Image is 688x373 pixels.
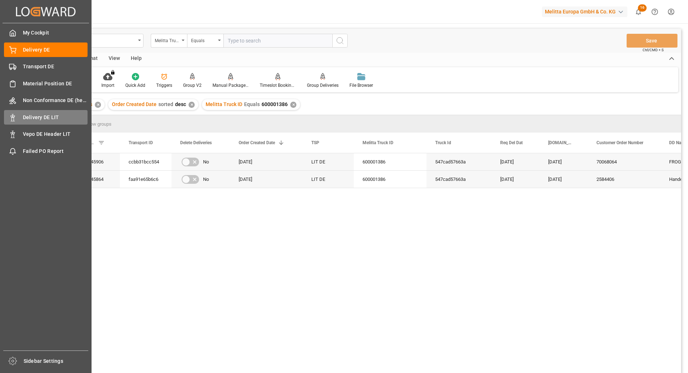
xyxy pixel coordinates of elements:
[332,34,348,48] button: search button
[627,34,677,48] button: Save
[187,34,223,48] button: open menu
[125,82,145,89] div: Quick Add
[303,153,354,170] div: LIT DE
[262,101,288,107] span: 600001386
[500,140,523,145] span: Req Del Dat
[230,171,303,188] div: [DATE]
[548,140,572,145] span: [DOMAIN_NAME] Dat
[129,140,153,145] span: Transport ID
[4,93,88,108] a: Non Conformance DE (header)
[191,36,216,44] div: Equals
[23,130,88,138] span: Vepo DE Header LIT
[354,171,426,188] div: 600001386
[120,171,171,188] div: faa91e65b6c6
[158,101,173,107] span: sorted
[203,171,209,188] span: No
[588,153,660,170] div: 70068064
[542,5,630,19] button: Melitta Europa GmbH & Co. KG
[354,153,426,170] div: 600001386
[643,47,664,53] span: Ctrl/CMD + S
[95,102,101,108] div: ✕
[307,82,339,89] div: Group Deliveries
[630,4,647,20] button: show 16 new notifications
[239,140,275,145] span: Order Created Date
[74,171,120,188] div: 92545864
[647,4,663,20] button: Help Center
[23,29,88,37] span: My Cockpit
[103,53,125,65] div: View
[363,140,393,145] span: Melitta Truck ID
[203,154,209,170] span: No
[542,7,627,17] div: Melitta Europa GmbH & Co. KG
[23,147,88,155] span: Failed PO Report
[230,153,303,170] div: [DATE]
[435,140,451,145] span: Truck Id
[491,153,539,170] div: [DATE]
[539,171,588,188] div: [DATE]
[23,63,88,70] span: Transport DE
[125,53,147,65] div: Help
[588,171,660,188] div: 2584406
[4,127,88,141] a: Vepo DE Header LIT
[311,140,319,145] span: TSP
[180,140,212,145] span: Delete Deliveries
[426,171,491,188] div: 547cad57663a
[4,60,88,74] a: Transport DE
[120,153,171,170] div: ccbb31bcc554
[23,46,88,54] span: Delivery DE
[23,114,88,121] span: Delivery DE LIT
[189,102,195,108] div: ✕
[426,153,491,170] div: 547cad57663a
[23,80,88,88] span: Material Position DE
[539,153,588,170] div: [DATE]
[638,4,647,12] span: 16
[244,101,260,107] span: Equals
[156,82,172,89] div: Triggers
[175,101,186,107] span: desc
[112,101,157,107] span: Order Created Date
[23,97,88,104] span: Non Conformance DE (header)
[349,82,373,89] div: File Browser
[223,34,332,48] input: Type to search
[213,82,249,89] div: Manual Package TypeDetermination
[206,101,242,107] span: Melitta Truck ID
[303,171,354,188] div: LIT DE
[669,140,687,145] span: DD Name
[151,34,187,48] button: open menu
[4,110,88,124] a: Delivery DE LIT
[74,153,120,170] div: 92545906
[183,82,202,89] div: Group V2
[4,26,88,40] a: My Cockpit
[155,36,179,44] div: Melitta Truck ID
[4,144,88,158] a: Failed PO Report
[290,102,296,108] div: ✕
[260,82,296,89] div: Timeslot Booking Report
[24,357,89,365] span: Sidebar Settings
[596,140,643,145] span: Customer Order Number
[491,171,539,188] div: [DATE]
[4,76,88,90] a: Material Position DE
[4,42,88,57] a: Delivery DE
